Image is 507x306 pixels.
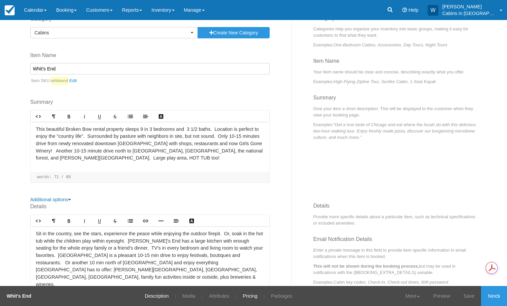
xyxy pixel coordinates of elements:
[30,203,270,211] label: Details
[169,215,184,226] a: Align
[428,5,438,16] div: W
[399,286,427,306] a: More
[46,215,61,226] a: Format
[313,247,477,260] p: Enter a private message in this field to provide item specific information in email notifications...
[30,52,270,59] label: Item Name
[138,215,153,226] a: Link
[36,126,264,162] p: This beautiful Broken Bow rental property sleeps 9 in 3 bedrooms and 3 1/2 baths. Location is per...
[5,5,15,15] img: checkfront-main-nav-mini-logo.png
[61,111,77,122] a: Bold
[313,58,477,69] h3: Item Name
[313,279,477,285] p: Examples:
[313,264,419,269] strong: This will not be shown during the booking process,
[7,293,31,299] strong: Whit's End
[313,78,477,85] p: Examples:
[123,215,138,226] a: Lists
[184,215,199,226] a: Text Color
[238,286,262,306] a: Pricing
[481,286,507,306] a: Next
[30,63,270,74] input: Enter a new Item Name
[313,263,477,276] p: but may be used in notifications with the {$BOOKING_EXTRA_DETAILS} variable.
[177,286,200,306] a: Media
[107,215,123,226] a: Strikethrough
[46,111,61,122] a: Format
[92,215,107,226] a: Underline
[313,214,477,226] p: Provide more specific details about a particular item, such as technical specifications or includ...
[30,98,270,106] label: Summary
[457,286,481,306] a: Save
[313,203,477,214] h3: Details
[333,42,447,47] em: One-Bedroom Cabins, Accessories, Day Tours, Night Tours
[36,230,264,288] p: Sit in the country, see the stars, experience the peace while enjoying the outdoor firepit. Or, s...
[34,175,75,180] li: words: 71 / 60
[402,8,407,12] i: Help
[313,15,477,26] h3: Category
[123,111,138,122] a: Lists
[266,286,297,306] a: Packages
[140,286,174,306] a: Description
[408,7,418,13] span: Help
[426,286,457,306] a: Preview
[153,215,169,226] a: Line
[107,111,123,122] a: Strikethrough
[77,215,92,226] a: Italic
[30,77,270,85] p: Item SKU:
[30,27,198,38] button: Cabins
[313,69,477,75] p: Your item name should be clear and concise, describing exactly what you offer.
[442,3,496,10] p: [PERSON_NAME]
[313,95,477,105] h3: Summary
[198,27,269,38] button: Create New Category
[35,29,189,36] span: Cabins
[333,280,449,285] em: Cabin key codes, Check-in, Check-out times, Wifi password.
[313,42,477,48] p: Examples:
[204,286,234,306] a: Attributes
[313,105,477,118] p: Give your item a short description. This will be displayed to the customer when they view your bo...
[138,111,153,122] a: Align
[313,236,477,247] h3: Email Notification Details
[61,215,77,226] a: Bold
[153,111,169,122] a: Text Color
[31,111,46,122] a: HTML
[442,10,496,17] p: Cabins in [GEOGRAPHIC_DATA]
[333,79,436,84] em: High-Flying Zipline Tour, Sunfire Cabin, 1-Seat Kayak
[313,121,477,140] p: Examples:
[313,26,477,38] p: Categories help you organize your inventory into basic groups, making it easy for customers to fi...
[77,111,92,122] a: Italic
[92,111,107,122] a: Underline
[51,77,80,85] a: whitsend
[313,122,476,140] em: “Get a true taste of Chicago and eat where the locals do with this delicious two-hour walking tou...
[31,215,46,226] a: HTML
[30,197,71,202] a: Additional options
